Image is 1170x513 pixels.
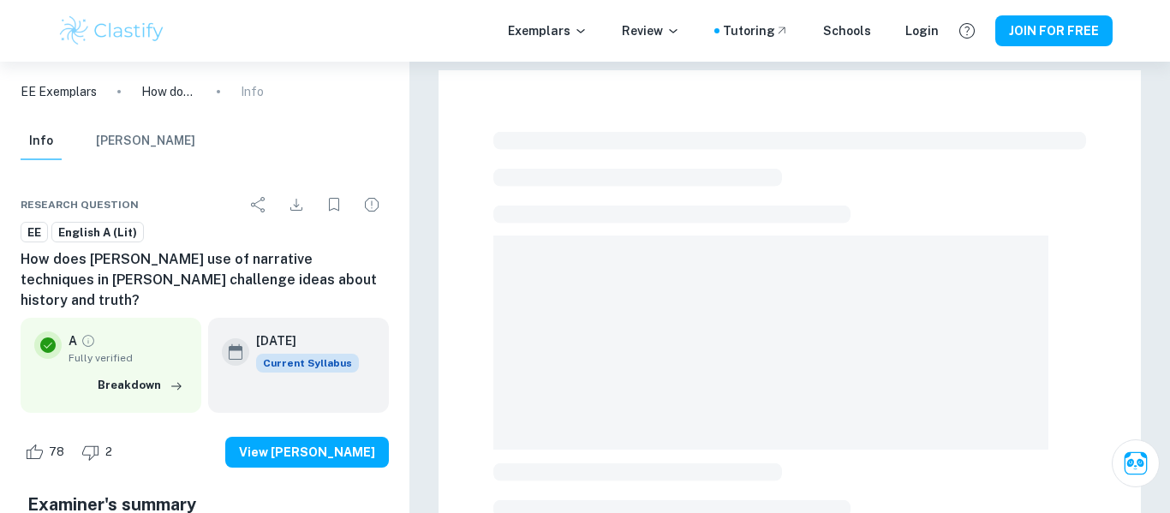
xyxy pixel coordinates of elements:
[39,444,74,461] span: 78
[723,21,789,40] a: Tutoring
[256,331,345,350] h6: [DATE]
[141,82,196,101] p: How does [PERSON_NAME] use of narrative techniques in [PERSON_NAME] challenge ideas about history...
[69,331,77,350] p: A
[21,249,389,311] h6: How does [PERSON_NAME] use of narrative techniques in [PERSON_NAME] challenge ideas about history...
[256,354,359,373] span: Current Syllabus
[622,21,680,40] p: Review
[225,437,389,468] button: View [PERSON_NAME]
[81,333,96,349] a: Grade fully verified
[96,444,122,461] span: 2
[57,14,166,48] img: Clastify logo
[242,188,276,222] div: Share
[317,188,351,222] div: Bookmark
[279,188,313,222] div: Download
[241,82,264,101] p: Info
[256,354,359,373] div: This exemplar is based on the current syllabus. Feel free to refer to it for inspiration/ideas wh...
[355,188,389,222] div: Report issue
[995,15,1113,46] button: JOIN FOR FREE
[96,122,195,160] button: [PERSON_NAME]
[77,438,122,466] div: Dislike
[69,350,188,366] span: Fully verified
[823,21,871,40] a: Schools
[905,21,939,40] a: Login
[21,122,62,160] button: Info
[21,222,48,243] a: EE
[52,224,143,242] span: English A (Lit)
[508,21,588,40] p: Exemplars
[21,82,97,101] a: EE Exemplars
[1112,439,1160,487] button: Ask Clai
[51,222,144,243] a: English A (Lit)
[93,373,188,398] button: Breakdown
[952,16,982,45] button: Help and Feedback
[21,438,74,466] div: Like
[21,197,139,212] span: Research question
[21,224,47,242] span: EE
